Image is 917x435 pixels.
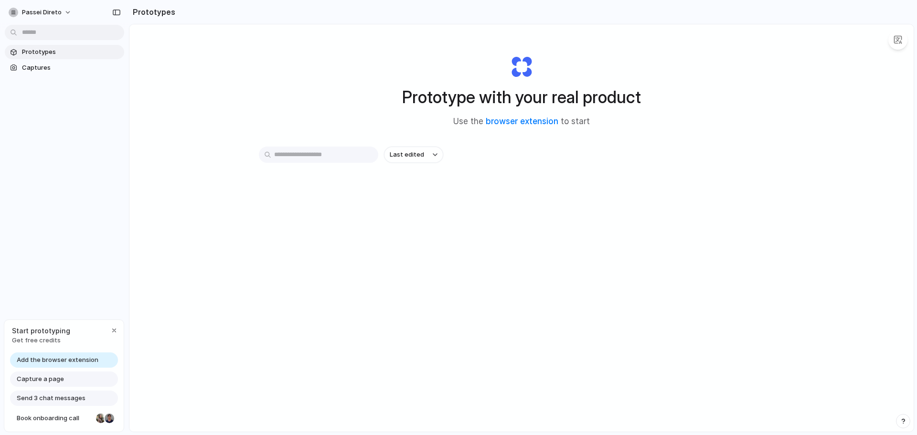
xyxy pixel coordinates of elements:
[486,117,558,126] a: browser extension
[10,411,118,426] a: Book onboarding call
[453,116,590,128] span: Use the to start
[12,326,70,336] span: Start prototyping
[129,6,175,18] h2: Prototypes
[17,393,85,403] span: Send 3 chat messages
[384,147,443,163] button: Last edited
[5,5,76,20] button: Passei Direto
[22,8,62,17] span: Passei Direto
[17,374,64,384] span: Capture a page
[17,414,92,423] span: Book onboarding call
[17,355,98,365] span: Add the browser extension
[104,413,115,424] div: Christian Iacullo
[95,413,107,424] div: Nicole Kubica
[22,47,120,57] span: Prototypes
[22,63,120,73] span: Captures
[402,85,641,110] h1: Prototype with your real product
[12,336,70,345] span: Get free credits
[5,61,124,75] a: Captures
[5,45,124,59] a: Prototypes
[390,150,424,159] span: Last edited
